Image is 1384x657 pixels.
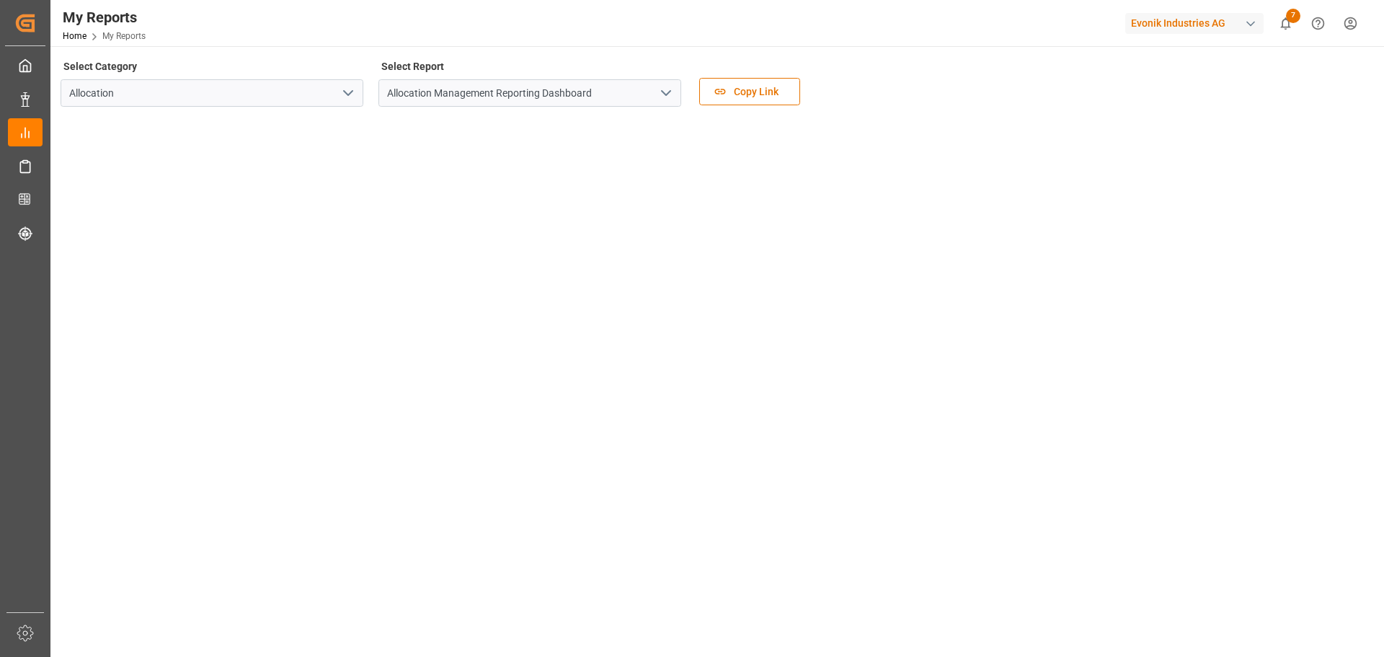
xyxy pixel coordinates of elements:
span: 7 [1286,9,1300,23]
a: Home [63,31,86,41]
button: Evonik Industries AG [1125,9,1269,37]
label: Select Category [61,56,139,76]
input: Type to search/select [61,79,363,107]
button: show 7 new notifications [1269,7,1302,40]
div: My Reports [63,6,146,28]
button: Help Center [1302,7,1334,40]
button: open menu [337,82,358,105]
button: Copy Link [699,78,800,105]
div: Evonik Industries AG [1125,13,1264,34]
button: open menu [655,82,676,105]
span: Copy Link [727,84,786,100]
label: Select Report [378,56,446,76]
input: Type to search/select [378,79,681,107]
